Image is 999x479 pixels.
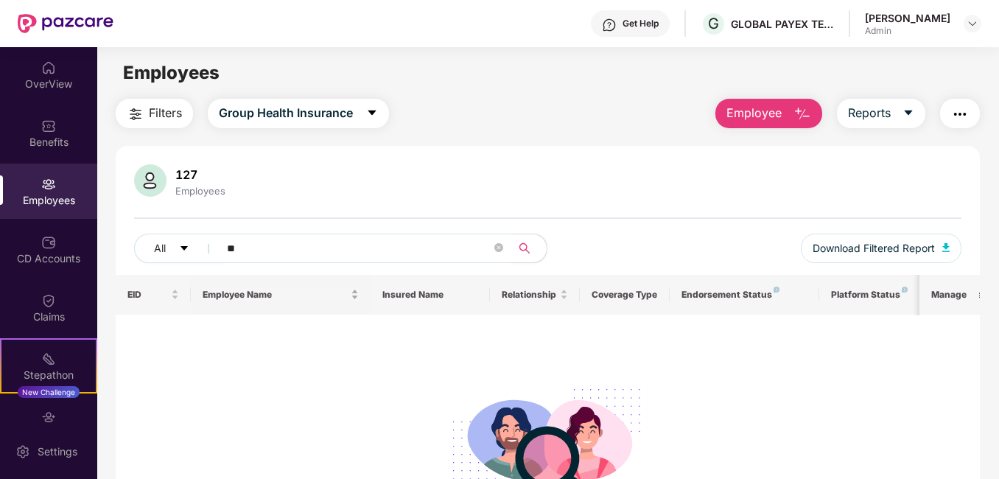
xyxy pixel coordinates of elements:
[623,18,659,29] div: Get Help
[172,185,228,197] div: Employees
[203,289,348,301] span: Employee Name
[793,105,811,123] img: svg+xml;base64,PHN2ZyB4bWxucz0iaHR0cDovL3d3dy53My5vcmcvMjAwMC9zdmciIHhtbG5zOnhsaW5rPSJodHRwOi8vd3...
[865,25,950,37] div: Admin
[123,62,220,83] span: Employees
[942,243,950,252] img: svg+xml;base64,PHN2ZyB4bWxucz0iaHR0cDovL3d3dy53My5vcmcvMjAwMC9zdmciIHhtbG5zOnhsaW5rPSJodHRwOi8vd3...
[681,289,807,301] div: Endorsement Status
[219,104,353,122] span: Group Health Insurance
[967,18,978,29] img: svg+xml;base64,PHN2ZyBpZD0iRHJvcGRvd24tMzJ4MzIiIHhtbG5zPSJodHRwOi8vd3d3LnczLm9yZy8yMDAwL3N2ZyIgd2...
[33,444,82,459] div: Settings
[41,352,56,366] img: svg+xml;base64,PHN2ZyB4bWxucz0iaHR0cDovL3d3dy53My5vcmcvMjAwMC9zdmciIHdpZHRoPSIyMSIgaGVpZ2h0PSIyMC...
[371,275,491,315] th: Insured Name
[511,242,539,254] span: search
[511,234,547,263] button: search
[134,234,224,263] button: Allcaret-down
[208,99,389,128] button: Group Health Insurancecaret-down
[127,289,168,301] span: EID
[837,99,925,128] button: Reportscaret-down
[801,234,961,263] button: Download Filtered Report
[1,368,96,382] div: Stepathon
[41,235,56,250] img: svg+xml;base64,PHN2ZyBpZD0iQ0RfQWNjb3VudHMiIGRhdGEtbmFtZT0iQ0QgQWNjb3VudHMiIHhtbG5zPSJodHRwOi8vd3...
[813,240,935,256] span: Download Filtered Report
[731,17,834,31] div: GLOBAL PAYEX TECHNOLOGIES PRIVATE LIMITED
[774,287,779,293] img: svg+xml;base64,PHN2ZyB4bWxucz0iaHR0cDovL3d3dy53My5vcmcvMjAwMC9zdmciIHdpZHRoPSI4IiBoZWlnaHQ9IjgiIH...
[902,107,914,120] span: caret-down
[494,243,503,252] span: close-circle
[366,107,378,120] span: caret-down
[502,289,557,301] span: Relationship
[41,119,56,133] img: svg+xml;base64,PHN2ZyBpZD0iQmVuZWZpdHMiIHhtbG5zPSJodHRwOi8vd3d3LnczLm9yZy8yMDAwL3N2ZyIgd2lkdGg9Ij...
[848,104,891,122] span: Reports
[41,177,56,192] img: svg+xml;base64,PHN2ZyBpZD0iRW1wbG95ZWVzIiB4bWxucz0iaHR0cDovL3d3dy53My5vcmcvMjAwMC9zdmciIHdpZHRoPS...
[715,99,822,128] button: Employee
[831,289,912,301] div: Platform Status
[127,105,144,123] img: svg+xml;base64,PHN2ZyB4bWxucz0iaHR0cDovL3d3dy53My5vcmcvMjAwMC9zdmciIHdpZHRoPSIyNCIgaGVpZ2h0PSIyNC...
[41,60,56,75] img: svg+xml;base64,PHN2ZyBpZD0iSG9tZSIgeG1sbnM9Imh0dHA6Ly93d3cudzMub3JnLzIwMDAvc3ZnIiB3aWR0aD0iMjAiIG...
[15,444,30,459] img: svg+xml;base64,PHN2ZyBpZD0iU2V0dGluZy0yMHgyMCIgeG1sbnM9Imh0dHA6Ly93d3cudzMub3JnLzIwMDAvc3ZnIiB3aW...
[179,243,189,255] span: caret-down
[726,104,782,122] span: Employee
[865,11,950,25] div: [PERSON_NAME]
[708,15,719,32] span: G
[18,386,80,398] div: New Challenge
[41,293,56,308] img: svg+xml;base64,PHN2ZyBpZD0iQ2xhaW0iIHhtbG5zPSJodHRwOi8vd3d3LnczLm9yZy8yMDAwL3N2ZyIgd2lkdGg9IjIwIi...
[951,105,969,123] img: svg+xml;base64,PHN2ZyB4bWxucz0iaHR0cDovL3d3dy53My5vcmcvMjAwMC9zdmciIHdpZHRoPSIyNCIgaGVpZ2h0PSIyNC...
[154,240,166,256] span: All
[18,14,113,33] img: New Pazcare Logo
[191,275,371,315] th: Employee Name
[490,275,580,315] th: Relationship
[902,287,908,293] img: svg+xml;base64,PHN2ZyB4bWxucz0iaHR0cDovL3d3dy53My5vcmcvMjAwMC9zdmciIHdpZHRoPSI4IiBoZWlnaHQ9IjgiIH...
[149,104,182,122] span: Filters
[494,242,503,256] span: close-circle
[41,410,56,424] img: svg+xml;base64,PHN2ZyBpZD0iRW5kb3JzZW1lbnRzIiB4bWxucz0iaHR0cDovL3d3dy53My5vcmcvMjAwMC9zdmciIHdpZH...
[602,18,617,32] img: svg+xml;base64,PHN2ZyBpZD0iSGVscC0zMngzMiIgeG1sbnM9Imh0dHA6Ly93d3cudzMub3JnLzIwMDAvc3ZnIiB3aWR0aD...
[116,99,193,128] button: Filters
[580,275,670,315] th: Coverage Type
[172,167,228,182] div: 127
[134,164,166,197] img: svg+xml;base64,PHN2ZyB4bWxucz0iaHR0cDovL3d3dy53My5vcmcvMjAwMC9zdmciIHhtbG5zOnhsaW5rPSJodHRwOi8vd3...
[116,275,191,315] th: EID
[919,275,979,315] th: Manage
